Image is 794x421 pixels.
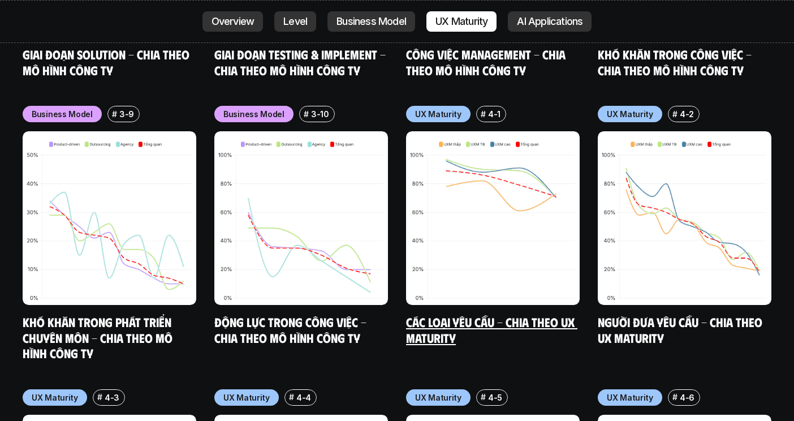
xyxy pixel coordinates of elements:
h6: # [112,110,117,118]
a: Level [274,11,316,32]
p: Business Model [336,16,406,27]
p: AI Applications [517,16,582,27]
a: UX Maturity [426,11,497,32]
p: UX Maturity [415,392,461,403]
p: 4-4 [296,392,311,403]
a: Giai đoạn Solution - Chia theo mô hình công ty [23,46,192,78]
h6: # [289,393,294,401]
h6: # [481,110,486,118]
p: UX Maturity [607,108,653,120]
p: 4-3 [105,392,119,403]
a: Động lực trong công việc - Chia theo mô hình công ty [214,314,369,345]
a: Overview [202,11,264,32]
h6: # [672,393,678,401]
p: Business Model [32,108,93,120]
h6: # [672,110,678,118]
a: Business Model [327,11,415,32]
a: Công việc Management - Chia theo mô hình công ty [406,46,568,78]
a: Khó khăn trong công việc - Chia theo mô hình công ty [598,46,754,78]
a: AI Applications [508,11,592,32]
p: UX Maturity [32,392,78,403]
a: Khó khăn trong phát triển chuyên môn - Chia theo mô hình công ty [23,314,175,360]
p: UX Maturity [435,16,487,27]
p: 4-5 [488,392,502,403]
p: 4-1 [488,108,500,120]
p: UX Maturity [415,108,461,120]
p: UX Maturity [607,392,653,403]
h6: # [481,393,486,401]
p: 4-2 [680,108,694,120]
a: Các loại yêu cầu - Chia theo UX Maturity [406,314,577,345]
p: 3-9 [119,108,134,120]
p: Level [283,16,307,27]
h6: # [97,393,102,401]
p: Overview [212,16,254,27]
a: Người đưa yêu cầu - Chia theo UX Maturity [598,314,765,345]
p: UX Maturity [223,392,270,403]
a: Giai đoạn Testing & Implement - Chia theo mô hình công ty [214,46,389,78]
h6: # [304,110,309,118]
p: 3-10 [311,108,329,120]
p: Business Model [223,108,284,120]
p: 4-6 [680,392,694,403]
